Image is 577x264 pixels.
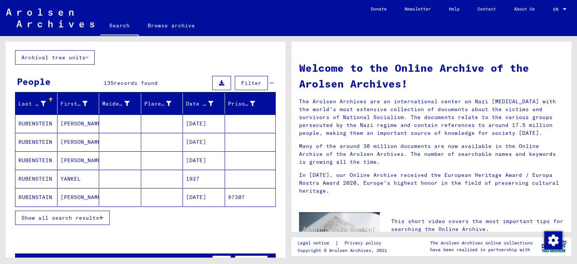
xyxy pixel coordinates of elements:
mat-cell: [DATE] [183,188,225,206]
mat-header-cell: Maiden Name [99,93,141,114]
img: Change consent [544,231,562,249]
div: Last Name [18,100,46,108]
div: Prisoner # [228,98,267,110]
mat-header-cell: First Name [57,93,100,114]
div: | [298,239,390,247]
div: Maiden Name [102,98,141,110]
h1: Welcome to the Online Archive of the Arolsen Archives! [299,60,564,92]
div: First Name [60,100,88,108]
p: This short video covers the most important tips for searching the Online Archive. [391,217,564,233]
mat-cell: YANKEL [57,170,100,188]
mat-cell: [PERSON_NAME] [57,188,100,206]
a: Privacy policy [338,239,390,247]
mat-cell: [PERSON_NAME] [57,115,100,133]
mat-header-cell: Last Name [15,93,57,114]
span: EN [553,7,561,12]
div: Date of Birth [186,100,213,108]
button: Filter [235,76,268,90]
div: Prisoner # [228,100,255,108]
mat-cell: RUBENSTEIN [15,133,57,151]
img: yv_logo.png [540,237,568,256]
img: video.jpg [299,212,380,256]
button: Show all search results [15,211,110,225]
mat-header-cell: Place of Birth [141,93,183,114]
div: Date of Birth [186,98,225,110]
mat-cell: [DATE] [183,151,225,169]
div: Place of Birth [144,100,172,108]
p: The Arolsen Archives are an international center on Nazi [MEDICAL_DATA] with the world’s most ext... [299,98,564,137]
mat-cell: [PERSON_NAME] [57,151,100,169]
p: The Arolsen Archives online collections [430,240,533,246]
mat-cell: [DATE] [183,133,225,151]
a: Legal notice [298,239,335,247]
span: Filter [241,80,261,86]
mat-cell: RUBENSTEIN [15,151,57,169]
mat-cell: RUBENSTEIN [15,115,57,133]
div: Place of Birth [144,98,183,110]
mat-cell: RUBINSTAIN [15,188,57,206]
p: Many of the around 30 million documents are now available in the Online Archive of the Arolsen Ar... [299,142,564,166]
div: Maiden Name [102,100,130,108]
p: Copyright © Arolsen Archives, 2021 [298,247,390,254]
mat-cell: 1927 [183,170,225,188]
div: Last Name [18,98,57,110]
mat-cell: RUBENSTEIN [15,170,57,188]
button: Archival tree units [15,50,95,65]
img: Arolsen_neg.svg [6,9,94,27]
span: Show all search results [21,214,99,221]
a: Search [100,17,139,36]
span: 135 [104,80,114,86]
mat-cell: 97307 [225,188,276,206]
mat-header-cell: Date of Birth [183,93,225,114]
p: have been realized in partnership with [430,246,533,253]
mat-cell: [PERSON_NAME] [57,133,100,151]
div: People [17,75,51,88]
div: First Name [60,98,99,110]
span: records found [114,80,158,86]
p: In [DATE], our Online Archive received the European Heritage Award / Europa Nostra Award 2020, Eu... [299,171,564,195]
mat-header-cell: Prisoner # [225,93,276,114]
a: Browse archive [139,17,204,35]
mat-cell: [DATE] [183,115,225,133]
